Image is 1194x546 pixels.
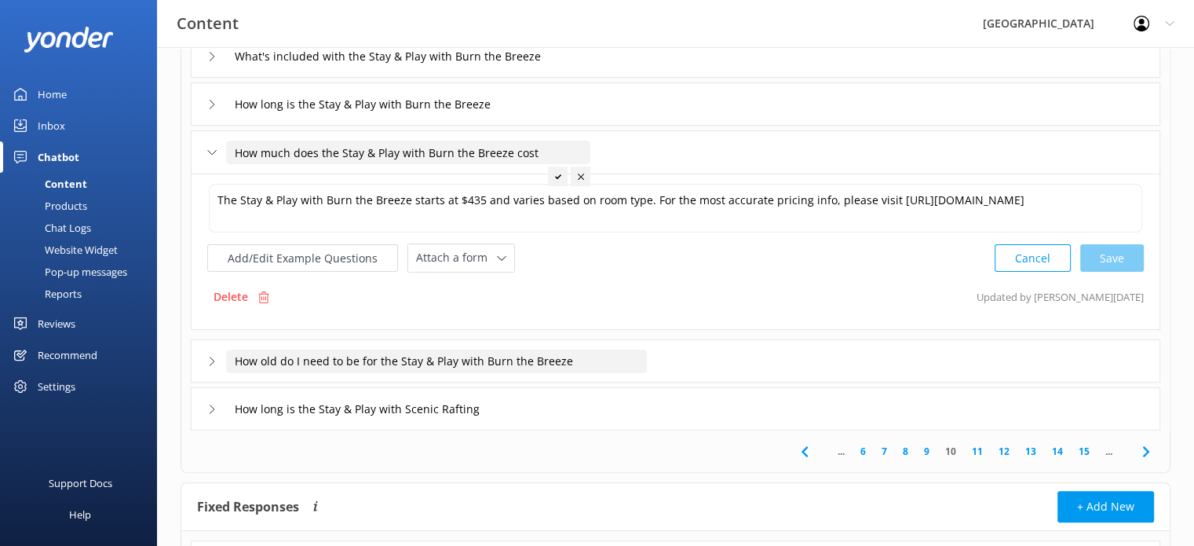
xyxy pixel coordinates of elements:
[895,444,916,459] a: 8
[9,195,157,217] a: Products
[38,141,79,173] div: Chatbot
[1097,444,1120,459] span: ...
[207,244,398,272] button: Add/Edit Example Questions
[9,283,82,305] div: Reports
[38,110,65,141] div: Inbox
[416,249,497,266] span: Attach a form
[916,444,937,459] a: 9
[1044,444,1071,459] a: 14
[9,239,157,261] a: Website Widget
[177,11,239,36] h3: Content
[1017,444,1044,459] a: 13
[38,79,67,110] div: Home
[24,27,114,53] img: yonder-white-logo.png
[995,244,1071,272] button: Cancel
[991,444,1017,459] a: 12
[9,283,157,305] a: Reports
[1071,444,1097,459] a: 15
[977,282,1144,312] p: Updated by [PERSON_NAME] [DATE]
[38,371,75,402] div: Settings
[214,288,248,306] p: Delete
[1057,491,1154,522] button: + Add New
[9,173,157,195] a: Content
[38,308,75,339] div: Reviews
[964,444,991,459] a: 11
[49,467,112,499] div: Support Docs
[9,217,91,239] div: Chat Logs
[38,339,97,371] div: Recommend
[9,261,157,283] a: Pop-up messages
[209,184,1142,233] textarea: The Stay & Play with Burn the Breeze starts at $435 and varies based on room type. For the most a...
[9,217,157,239] a: Chat Logs
[9,261,127,283] div: Pop-up messages
[69,499,91,530] div: Help
[937,444,964,459] a: 10
[197,491,299,522] h4: Fixed Responses
[9,173,87,195] div: Content
[9,239,118,261] div: Website Widget
[9,195,87,217] div: Products
[830,444,853,459] span: ...
[874,444,895,459] a: 7
[853,444,874,459] a: 6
